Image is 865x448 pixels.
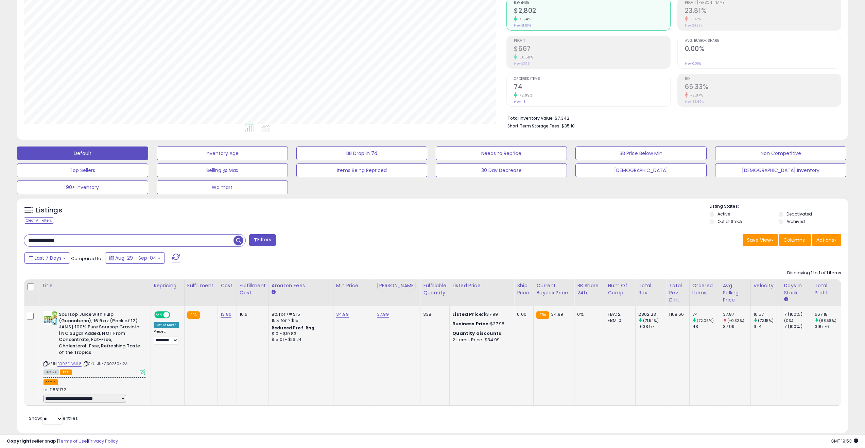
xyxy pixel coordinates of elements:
div: 7 (100%) [784,324,812,330]
h2: $2,802 [514,7,670,16]
button: Selling @ Max [157,163,288,177]
button: Actions [812,234,841,246]
div: Total Rev. Diff. [669,282,686,304]
div: Title [42,282,148,289]
div: Avg Selling Price [723,282,748,304]
h2: 23.81% [685,7,841,16]
span: Revenue [514,1,670,5]
h2: $667 [514,45,670,54]
div: 338 [423,311,444,317]
b: Total Inventory Value: [507,115,554,121]
small: Prev: 0.00% [685,62,701,66]
small: Days In Stock. [784,296,788,303]
span: Show: entries [29,415,78,421]
div: 7 (100%) [784,311,812,317]
div: 6.14 [754,324,781,330]
button: Last 7 Days [24,252,70,264]
small: -1.73% [688,17,701,22]
strong: Copyright [7,438,32,444]
small: (71.54%) [643,318,659,323]
div: Clear All Filters [24,217,54,224]
button: [DEMOGRAPHIC_DATA] [575,163,707,177]
button: Inventory Age [157,147,288,160]
button: 30 Day Decrease [436,163,567,177]
div: Fulfillable Quantity [423,282,447,296]
div: Listed Price [452,282,511,289]
span: $35.10 [561,123,575,129]
span: FBA [60,369,72,375]
div: 37.99 [723,324,750,330]
div: Num of Comp. [608,282,633,296]
div: 0% [577,311,600,317]
div: Velocity [754,282,778,289]
small: (0%) [784,318,794,323]
div: 395.76 [815,324,842,330]
small: Prev: 43 [514,100,525,104]
div: Cost [221,282,234,289]
button: Filters [249,234,276,246]
button: Needs to Reprice [436,147,567,160]
small: Prev: $1,634 [514,23,531,28]
b: Business Price: [452,321,490,327]
a: Privacy Policy [88,438,118,444]
small: FBA [536,311,549,319]
span: Id: 11861172 [44,386,66,393]
img: 51Rj7ksT3vL._SL40_.jpg [44,311,57,325]
div: [PERSON_NAME] [377,282,417,289]
a: Terms of Use [58,438,87,444]
span: ROI [685,77,841,81]
button: Default [17,147,148,160]
div: $37.98 [452,321,509,327]
button: BB Price Below Min [575,147,707,160]
small: 68.58% [517,55,533,60]
div: Current Buybox Price [536,282,571,296]
button: admin [44,379,58,385]
div: 74 [692,311,720,317]
li: $7,342 [507,114,836,122]
small: (-0.32%) [727,318,744,323]
small: Prev: $396 [514,62,530,66]
button: Items Being Repriced [296,163,428,177]
span: ON [155,312,163,318]
span: Aug-29 - Sep-04 [115,255,156,261]
button: 90+ Inventory [17,180,148,194]
small: (72.09%) [697,318,714,323]
b: Reduced Prof. Rng. [272,325,316,331]
span: All listings currently available for purchase on Amazon [44,369,59,375]
small: -2.04% [688,93,703,98]
div: Preset: [154,329,179,345]
div: BB Share 24h. [577,282,602,296]
b: Short Term Storage Fees: [507,123,560,129]
label: Out of Stock [717,219,742,224]
small: FBA [187,311,200,319]
div: Total Rev. [638,282,663,296]
span: 2025-09-12 19:53 GMT [831,438,858,444]
small: 72.09% [517,93,532,98]
a: 13.80 [221,311,231,318]
small: 71.54% [517,17,531,22]
div: 15% for > $15 [272,317,328,324]
div: Fulfillment [187,282,215,289]
div: Total Profit [815,282,840,296]
label: Active [717,211,730,217]
a: 34.99 [336,311,349,318]
div: Fulfillment Cost [240,282,266,296]
div: Min Price [336,282,371,289]
button: [DEMOGRAPHIC_DATA] Inventory [715,163,846,177]
span: Columns [783,237,805,243]
button: Top Sellers [17,163,148,177]
button: Columns [779,234,811,246]
div: FBM: 0 [608,317,630,324]
h2: 0.00% [685,45,841,54]
span: 34.99 [551,311,564,317]
div: : [452,330,509,337]
div: 2802.23 [638,311,666,317]
p: Listing States: [710,203,848,210]
button: BB Drop in 7d [296,147,428,160]
small: Amazon Fees. [272,289,276,295]
span: Last 7 Days [35,255,62,261]
b: Quantity discounts [452,330,501,337]
div: $15.01 - $16.24 [272,337,328,343]
h5: Listings [36,206,62,215]
div: Amazon Fees [272,282,330,289]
